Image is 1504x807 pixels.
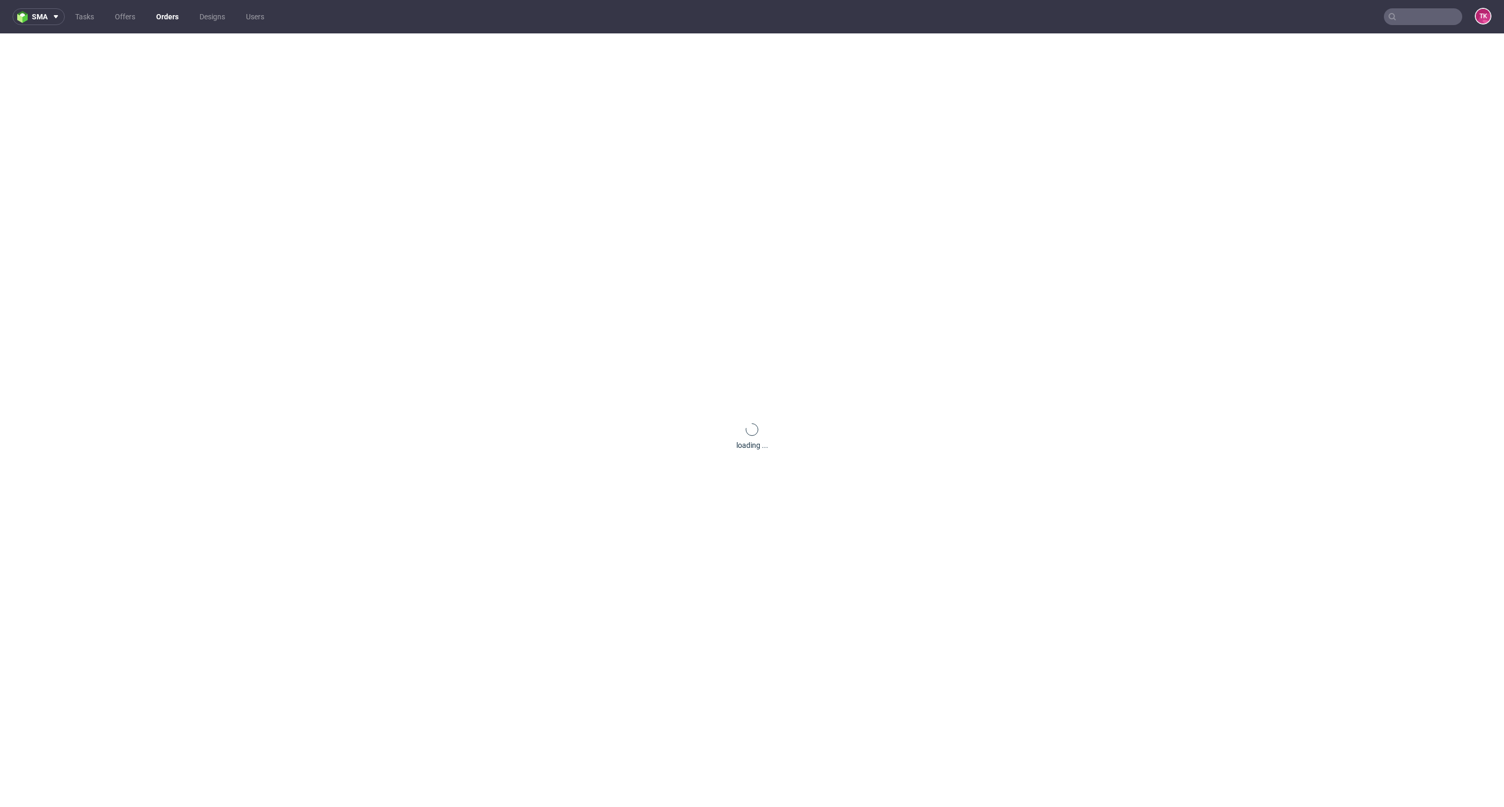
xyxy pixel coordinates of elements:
div: loading ... [736,440,768,450]
a: Offers [109,8,142,25]
img: logo [17,11,32,23]
a: Orders [150,8,185,25]
a: Users [240,8,271,25]
figcaption: TK [1476,9,1490,23]
span: sma [32,13,48,20]
a: Designs [193,8,231,25]
button: sma [13,8,65,25]
a: Tasks [69,8,100,25]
